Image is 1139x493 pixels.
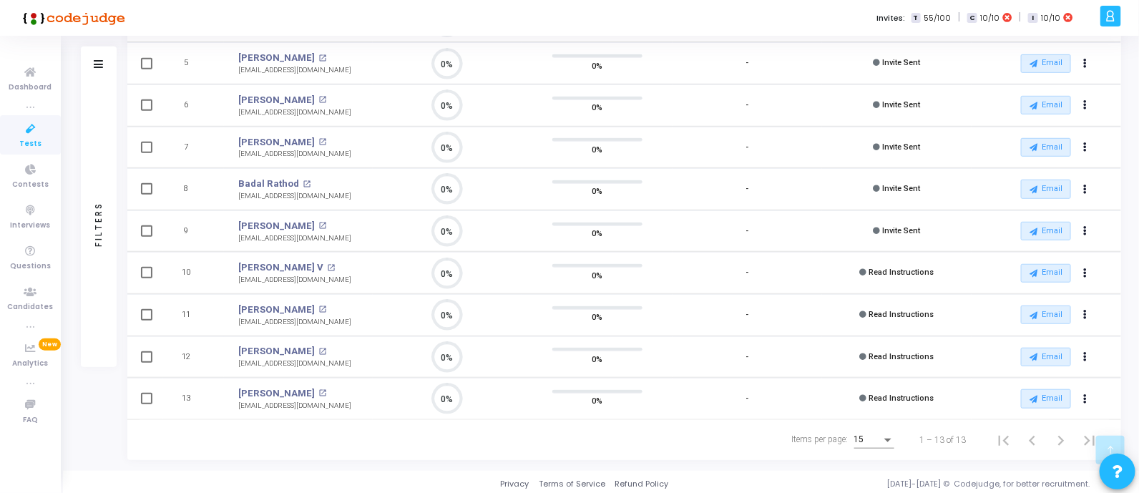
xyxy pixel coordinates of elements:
span: 0% [592,58,603,72]
span: Analytics [13,358,49,370]
span: Questions [10,260,51,273]
button: Previous page [1018,426,1047,454]
mat-icon: open_in_new [319,54,327,62]
mat-icon: open_in_new [319,389,327,397]
img: logo [18,4,125,32]
span: I [1028,13,1037,24]
label: Invites: [877,12,906,24]
button: Actions [1075,137,1095,157]
span: 0% [592,142,603,156]
span: 55/100 [924,12,951,24]
button: Actions [1075,54,1095,74]
mat-icon: open_in_new [328,264,336,272]
div: - [746,142,748,154]
a: [PERSON_NAME] [238,51,315,65]
span: 0% [592,184,603,198]
span: 0% [592,394,603,408]
span: 0% [592,100,603,114]
a: [PERSON_NAME] [238,135,315,150]
a: Privacy [500,478,529,490]
button: Email [1021,222,1071,240]
span: Invite Sent [882,226,920,235]
button: Email [1021,138,1071,157]
a: Refund Policy [615,478,669,490]
span: Candidates [8,301,54,313]
span: 15 [854,434,864,444]
div: - [746,309,748,321]
div: [EMAIL_ADDRESS][DOMAIN_NAME] [238,149,351,160]
button: Last page [1075,426,1104,454]
div: [EMAIL_ADDRESS][DOMAIN_NAME] [238,191,351,202]
td: 5 [163,42,224,84]
span: 10/10 [1041,12,1060,24]
button: Actions [1075,347,1095,367]
span: Invite Sent [882,184,920,193]
a: [PERSON_NAME] [238,303,315,317]
button: Actions [1075,96,1095,116]
span: FAQ [23,414,38,426]
mat-icon: open_in_new [319,138,327,146]
button: Actions [1075,305,1095,325]
button: Actions [1075,180,1095,200]
button: Email [1021,306,1071,324]
mat-select: Items per page: [854,435,894,445]
button: First page [989,426,1018,454]
span: 0% [592,268,603,282]
span: New [39,338,61,351]
span: Dashboard [9,82,52,94]
span: T [911,13,921,24]
span: | [1019,10,1021,25]
mat-icon: open_in_new [319,96,327,104]
button: Email [1021,54,1071,73]
span: Interviews [11,220,51,232]
div: - [746,267,748,279]
div: [EMAIL_ADDRESS][DOMAIN_NAME] [238,65,351,76]
button: Actions [1075,221,1095,241]
td: 9 [163,210,224,253]
div: - [746,183,748,195]
span: Contests [12,179,49,191]
mat-icon: open_in_new [319,306,327,313]
div: - [746,351,748,363]
button: Next page [1047,426,1075,454]
div: 1 – 13 of 13 [920,434,967,446]
td: 11 [163,294,224,336]
span: Read Instructions [869,268,934,277]
td: 12 [163,336,224,379]
span: 0% [592,351,603,366]
span: Invite Sent [882,142,920,152]
button: Actions [1075,263,1095,283]
div: Items per page: [792,433,849,446]
td: 13 [163,378,224,420]
div: [EMAIL_ADDRESS][DOMAIN_NAME] [238,275,351,285]
mat-icon: open_in_new [319,348,327,356]
span: Invite Sent [882,58,920,67]
mat-icon: open_in_new [303,180,311,188]
span: Invite Sent [882,100,920,109]
div: Filters [92,146,105,303]
div: - [746,225,748,238]
span: Read Instructions [869,352,934,361]
a: [PERSON_NAME] [238,93,315,107]
a: Badal Rathod [238,177,299,191]
button: Email [1021,348,1071,366]
div: - [746,393,748,405]
div: [DATE]-[DATE] © Codejudge, for better recruitment. [669,478,1122,490]
button: Email [1021,180,1071,198]
a: [PERSON_NAME] [238,219,315,233]
div: [EMAIL_ADDRESS][DOMAIN_NAME] [238,233,351,244]
span: 10/10 [980,12,999,24]
div: [EMAIL_ADDRESS][DOMAIN_NAME] [238,317,351,328]
span: 0% [592,310,603,324]
span: C [967,13,977,24]
td: 6 [163,84,224,127]
span: Read Instructions [869,394,934,403]
a: [PERSON_NAME] [238,344,315,358]
div: [EMAIL_ADDRESS][DOMAIN_NAME] [238,358,351,369]
span: 0% [592,226,603,240]
td: 7 [163,127,224,169]
mat-icon: open_in_new [319,222,327,230]
span: | [958,10,960,25]
button: Email [1021,96,1071,114]
td: 10 [163,252,224,294]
